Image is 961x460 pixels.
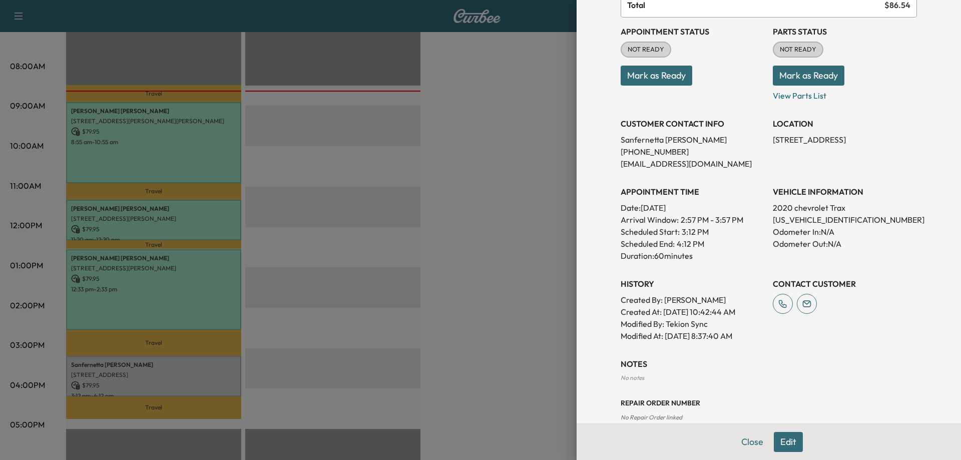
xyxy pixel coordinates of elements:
h3: NOTES [621,358,917,370]
h3: LOCATION [773,118,917,130]
h3: APPOINTMENT TIME [621,186,765,198]
p: Created By : [PERSON_NAME] [621,294,765,306]
p: [EMAIL_ADDRESS][DOMAIN_NAME] [621,158,765,170]
button: Close [735,432,770,452]
button: Edit [774,432,803,452]
h3: VEHICLE INFORMATION [773,186,917,198]
p: Modified By : Tekion Sync [621,318,765,330]
button: Mark as Ready [621,66,692,86]
h3: CUSTOMER CONTACT INFO [621,118,765,130]
p: Scheduled End: [621,238,675,250]
span: No Repair Order linked [621,413,682,421]
h3: Parts Status [773,26,917,38]
p: 2020 chevrolet Trax [773,202,917,214]
p: Odometer In: N/A [773,226,917,238]
h3: Repair Order number [621,398,917,408]
p: Created At : [DATE] 10:42:44 AM [621,306,765,318]
p: 4:12 PM [677,238,704,250]
p: [PHONE_NUMBER] [621,146,765,158]
h3: Appointment Status [621,26,765,38]
span: 2:57 PM - 3:57 PM [681,214,743,226]
p: Duration: 60 minutes [621,250,765,262]
span: NOT READY [622,45,670,55]
p: [US_VEHICLE_IDENTIFICATION_NUMBER] [773,214,917,226]
p: Date: [DATE] [621,202,765,214]
p: Sanfernetta [PERSON_NAME] [621,134,765,146]
p: Modified At : [DATE] 8:37:40 AM [621,330,765,342]
span: NOT READY [774,45,822,55]
button: Mark as Ready [773,66,844,86]
p: Arrival Window: [621,214,765,226]
div: No notes [621,374,917,382]
h3: CONTACT CUSTOMER [773,278,917,290]
p: Odometer Out: N/A [773,238,917,250]
h3: History [621,278,765,290]
p: Scheduled Start: [621,226,680,238]
p: [STREET_ADDRESS] [773,134,917,146]
p: 3:12 PM [682,226,709,238]
p: View Parts List [773,86,917,102]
